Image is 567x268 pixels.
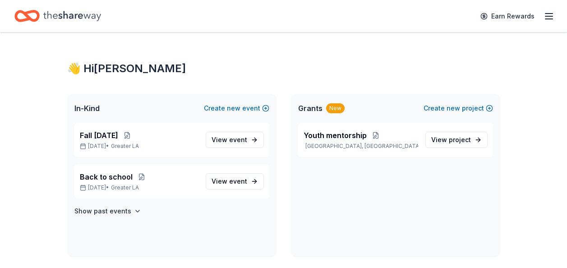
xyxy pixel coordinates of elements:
[212,134,247,145] span: View
[212,176,247,187] span: View
[206,132,264,148] a: View event
[304,130,367,141] span: Youth mentorship
[80,130,118,141] span: Fall [DATE]
[229,136,247,143] span: event
[74,206,131,217] h4: Show past events
[425,132,488,148] a: View project
[80,171,133,182] span: Back to school
[447,103,460,114] span: new
[431,134,471,145] span: View
[227,103,240,114] span: new
[14,5,101,27] a: Home
[449,136,471,143] span: project
[204,103,269,114] button: Createnewevent
[475,8,540,24] a: Earn Rewards
[298,103,323,114] span: Grants
[326,103,345,113] div: New
[424,103,493,114] button: Createnewproject
[74,206,141,217] button: Show past events
[206,173,264,189] a: View event
[111,184,139,191] span: Greater LA
[111,143,139,150] span: Greater LA
[67,61,500,76] div: 👋 Hi [PERSON_NAME]
[80,143,198,150] p: [DATE] •
[74,103,100,114] span: In-Kind
[229,177,247,185] span: event
[304,143,418,150] p: [GEOGRAPHIC_DATA], [GEOGRAPHIC_DATA]
[80,184,198,191] p: [DATE] •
